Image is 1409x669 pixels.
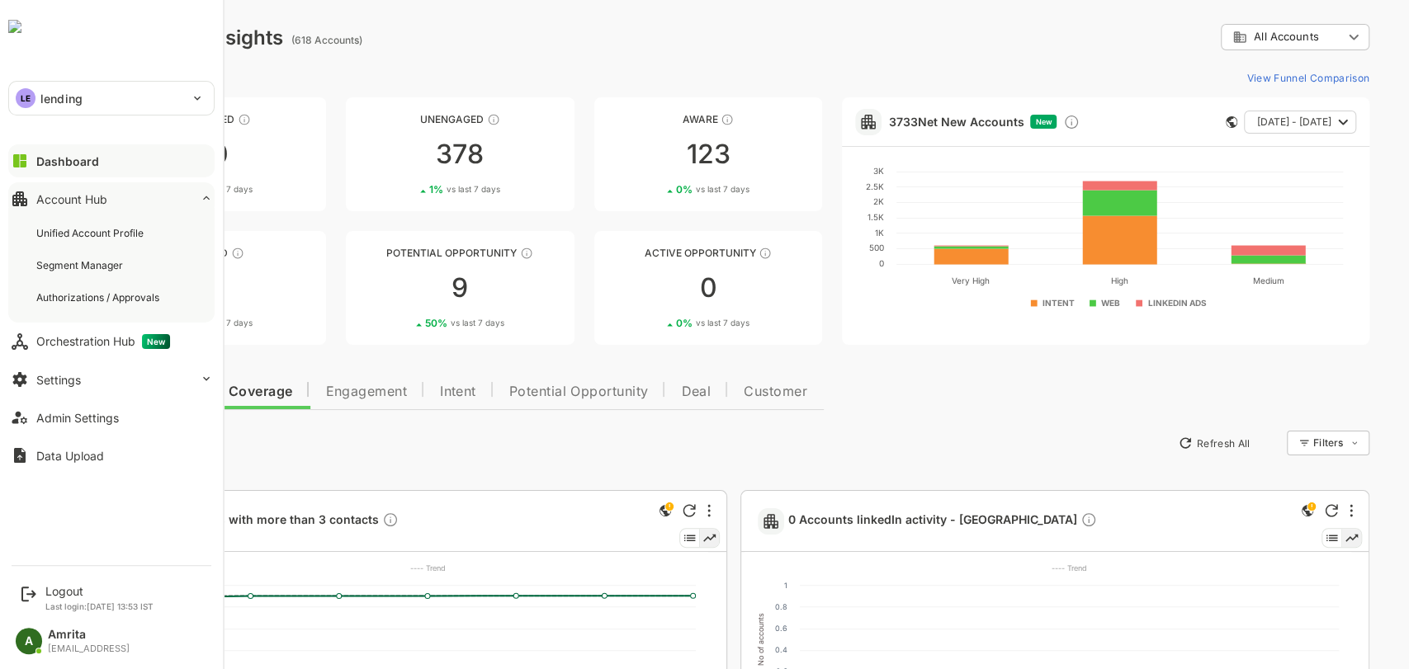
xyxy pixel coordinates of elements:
div: Unified Account Profile [36,226,147,240]
div: 9 [288,275,517,301]
button: Refresh All [1113,430,1199,456]
a: Active OpportunityThese accounts have open opportunities which might be at any of the Sales Stage... [537,231,765,345]
text: 200 [75,645,89,654]
span: 453 Accounts with more than 3 contacts [87,511,341,530]
div: All Accounts [1175,30,1285,45]
div: All Accounts [1163,21,1312,54]
text: ---- Trend [352,563,388,572]
div: More [650,504,653,517]
div: These accounts have open opportunities which might be at any of the Sales Stages [701,247,714,260]
div: Description not present [324,511,341,530]
a: UnengagedThese accounts have not shown enough engagement and need nurturing3781%vs last 7 days [288,97,517,211]
div: 0 % [618,183,692,196]
div: Dashboard Insights [40,26,225,49]
div: These accounts have just entered the buying cycle and need further nurturing [663,113,676,126]
div: Engaged [40,247,268,259]
div: These accounts are MQAs and can be passed on to Inside Sales [462,247,475,260]
div: 18 [40,275,268,301]
span: Deal [623,385,653,398]
div: Filters [1255,436,1285,449]
div: 90 [40,141,268,167]
text: 2.5K [808,181,826,191]
text: No of accounts [55,613,64,666]
div: Account Hub [36,192,107,206]
span: vs last 7 days [393,317,447,329]
div: Amrita [48,628,130,642]
span: Engagement [267,385,349,398]
text: 0 [821,258,826,268]
div: 5 % [122,317,195,329]
text: 2K [816,196,826,206]
div: 0 [537,275,765,301]
text: 1 [726,581,730,590]
button: Orchestration HubNew [8,325,215,358]
div: These accounts are warm, further nurturing would qualify them to MQAs [173,247,187,260]
div: Refresh [625,504,638,517]
a: Potential OpportunityThese accounts are MQAs and can be passed on to Inside Sales950%vs last 7 days [288,231,517,345]
p: Last login: [DATE] 13:53 IST [45,601,154,611]
div: Dashboard [36,154,99,168]
span: All Accounts [1196,31,1260,43]
div: Filters [1254,428,1312,458]
div: This is a global insight. Segment selection is not applicable for this view [1240,501,1260,523]
span: vs last 7 days [638,317,692,329]
div: 378 [288,141,517,167]
button: [DATE] - [DATE] [1186,111,1298,134]
div: Description not present [1023,511,1039,530]
div: LE [16,88,35,108]
div: 50 % [367,317,447,329]
div: This is a global insight. Segment selection is not applicable for this view [598,501,617,523]
button: Admin Settings [8,401,215,434]
a: AwareThese accounts have just entered the buying cycle and need further nurturing1230%vs last 7 days [537,97,765,211]
a: 3733Net New Accounts [830,115,966,129]
span: Intent [382,385,418,398]
div: Admin Settings [36,411,119,425]
div: Authorizations / Approvals [36,290,163,304]
text: 1.5K [810,212,826,222]
span: vs last 7 days [141,183,195,196]
text: 400 [74,602,89,611]
button: Dashboard [8,144,215,177]
text: Medium [1195,276,1227,285]
div: Active Opportunity [537,247,765,259]
a: EngagedThese accounts are warm, further nurturing would qualify them to MQAs185%vs last 7 days [40,231,268,345]
div: This card does not support filter and segments [1168,116,1180,128]
div: 1 % [371,183,442,196]
div: These accounts have not shown enough engagement and need nurturing [429,113,442,126]
ag: (618 Accounts) [234,34,310,46]
text: 0.8 [717,602,730,611]
div: 123 [537,141,765,167]
text: 1K [817,228,826,238]
div: LElending [9,82,214,115]
button: New Insights [40,428,160,458]
text: 300 [74,624,89,633]
button: Data Upload [8,439,215,472]
text: 0.4 [717,645,730,654]
text: ---- Trend [994,563,1029,572]
img: undefinedjpg [8,20,21,33]
span: New [142,334,170,349]
span: vs last 7 days [638,183,692,196]
div: Aware [537,113,765,125]
a: 0 Accounts linkedIn activity - [GEOGRAPHIC_DATA]Description not present [731,511,1046,530]
span: New [977,117,994,126]
div: Refresh [1267,504,1280,517]
text: 500 [811,243,826,252]
span: vs last 7 days [141,317,195,329]
text: No of accounts [699,613,708,666]
div: Unreached [40,113,268,125]
text: High [1053,276,1071,286]
div: More [1292,504,1295,517]
div: These accounts have not been engaged with for a defined time period [180,113,193,126]
div: 7 % [122,183,195,196]
text: 3K [816,166,826,176]
span: vs last 7 days [389,183,442,196]
div: 0 % [618,317,692,329]
div: [EMAIL_ADDRESS] [48,643,130,654]
a: UnreachedThese accounts have not been engaged with for a defined time period907%vs last 7 days [40,97,268,211]
div: Data Upload [36,449,104,463]
a: 453 Accounts with more than 3 contactsDescription not present [87,511,348,530]
div: A [16,628,42,654]
span: [DATE] - [DATE] [1199,111,1274,133]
